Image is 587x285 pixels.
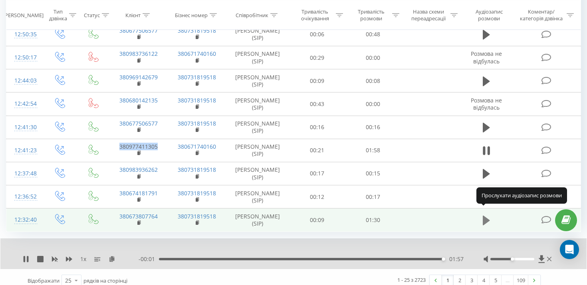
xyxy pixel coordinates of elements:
div: Тривалість очікування [296,8,334,22]
div: Аудіозапис розмови [467,8,512,22]
div: 12:32:40 [14,212,34,228]
a: 380731819518 [178,189,216,197]
a: 380673807764 [119,212,158,220]
span: рядків на сторінці [83,277,127,284]
a: 380977411305 [119,143,158,150]
td: [PERSON_NAME] (SIP) [226,208,289,232]
td: [PERSON_NAME] (SIP) [226,69,289,92]
td: [PERSON_NAME] (SIP) [226,116,289,139]
td: 01:30 [345,208,401,232]
a: 380677506577 [119,120,158,127]
div: Статус [84,12,100,18]
a: 380731819518 [178,120,216,127]
a: 380731819518 [178,27,216,34]
div: Тривалість розмови [352,8,390,22]
div: 12:41:23 [14,143,34,158]
span: 1 x [80,255,86,263]
div: 12:50:35 [14,27,34,42]
td: 00:17 [345,185,401,208]
td: 00:16 [345,116,401,139]
div: Назва схеми переадресації [409,8,448,22]
div: Тип дзвінка [49,8,67,22]
td: 01:58 [345,139,401,162]
td: [PERSON_NAME] (SIP) [226,92,289,116]
div: 12:36:52 [14,189,34,204]
div: 12:44:03 [14,73,34,88]
a: 380983936262 [119,166,158,173]
td: 00:29 [289,46,345,69]
td: 00:17 [289,162,345,185]
div: Співробітник [236,12,268,18]
div: 12:41:30 [14,120,34,135]
td: 00:16 [289,116,345,139]
div: Accessibility label [511,257,514,261]
a: 380731819518 [178,73,216,81]
div: 1 - 25 з 2723 [397,276,426,284]
div: 12:42:54 [14,96,34,112]
td: 00:00 [345,46,401,69]
td: [PERSON_NAME] (SIP) [226,46,289,69]
td: [PERSON_NAME] (SIP) [226,23,289,46]
td: 00:06 [289,23,345,46]
a: 380731819518 [178,96,216,104]
td: 00:09 [289,208,345,232]
div: Клієнт [125,12,141,18]
div: Коментар/категорія дзвінка [518,8,565,22]
span: Розмова не відбулась [471,96,502,111]
div: 12:50:17 [14,50,34,65]
a: 380731819518 [178,212,216,220]
td: 00:09 [289,69,345,92]
div: [PERSON_NAME] [3,12,44,18]
a: 380680142135 [119,96,158,104]
td: 00:21 [289,139,345,162]
a: 380674181791 [119,189,158,197]
div: Open Intercom Messenger [560,240,579,259]
div: Accessibility label [442,257,445,261]
td: 00:43 [289,92,345,116]
a: 380969142679 [119,73,158,81]
td: [PERSON_NAME] (SIP) [226,139,289,162]
td: 00:08 [345,69,401,92]
td: 00:00 [345,92,401,116]
td: 00:48 [345,23,401,46]
a: 380671740160 [178,143,216,150]
div: Прослухати аудіозапис розмови [476,187,567,203]
td: 00:12 [289,185,345,208]
td: [PERSON_NAME] (SIP) [226,185,289,208]
a: 380671740160 [178,50,216,57]
td: [PERSON_NAME] (SIP) [226,162,289,185]
a: 380731819518 [178,166,216,173]
a: 380677506577 [119,27,158,34]
span: Розмова не відбулась [471,50,502,65]
td: 00:15 [345,162,401,185]
span: 01:57 [449,255,464,263]
div: 12:37:48 [14,166,34,181]
a: 380983736122 [119,50,158,57]
span: - 00:01 [139,255,159,263]
div: Бізнес номер [175,12,208,18]
div: 25 [65,277,71,285]
span: Відображати [28,277,59,284]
